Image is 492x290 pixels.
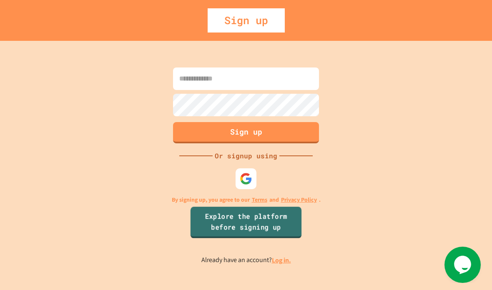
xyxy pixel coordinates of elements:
[173,122,319,143] button: Sign up
[272,256,291,265] a: Log in.
[240,172,252,185] img: google-icon.svg
[444,244,485,283] iframe: chat widget
[252,195,267,204] a: Terms
[172,195,321,204] p: By signing up, you agree to our and .
[208,8,285,32] div: Sign up
[281,195,317,204] a: Privacy Policy
[191,207,301,238] a: Explore the platform before signing up
[201,255,291,265] p: Already have an account?
[213,151,279,161] div: Or signup using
